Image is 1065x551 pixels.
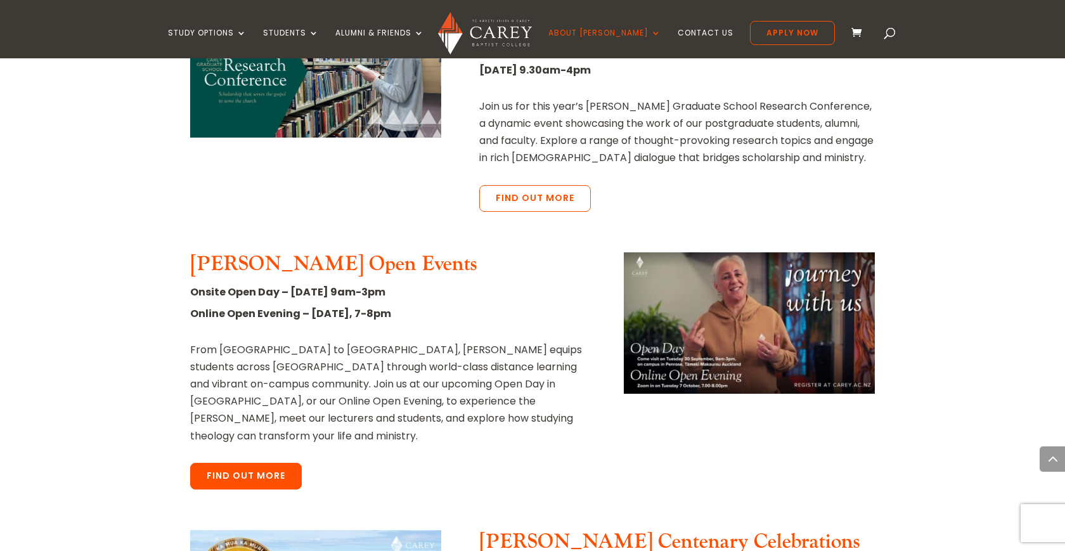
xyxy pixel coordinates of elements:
a: Contact Us [678,29,733,58]
img: CGS Research Conference 2025 [190,6,441,138]
a: Open Day and OOE Oct 2025 [624,383,875,398]
a: Students [263,29,319,58]
a: Find out more [479,185,591,212]
img: Open Day and OOE Oct 2025 [624,252,875,394]
p: Join us for this year’s [PERSON_NAME] Graduate School Research Conference, a dynamic event showca... [479,98,875,167]
strong: [DATE] 9.30am-4pm [479,63,591,77]
strong: Onsite Open Day – [DATE] 9am-3pm [190,285,385,299]
a: Find out more [190,463,302,489]
img: Carey Baptist College [438,12,531,55]
h3: [PERSON_NAME] Open Events [190,252,586,283]
p: From [GEOGRAPHIC_DATA] to [GEOGRAPHIC_DATA], [PERSON_NAME] equips students across [GEOGRAPHIC_DAT... [190,341,586,444]
a: Alumni & Friends [335,29,424,58]
a: Study Options [168,29,247,58]
a: About [PERSON_NAME] [548,29,661,58]
a: CGS Research Conference 2025 [190,127,441,141]
strong: Online Open Evening – [DATE], 7-8pm [190,306,391,321]
a: Apply Now [750,21,835,45]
